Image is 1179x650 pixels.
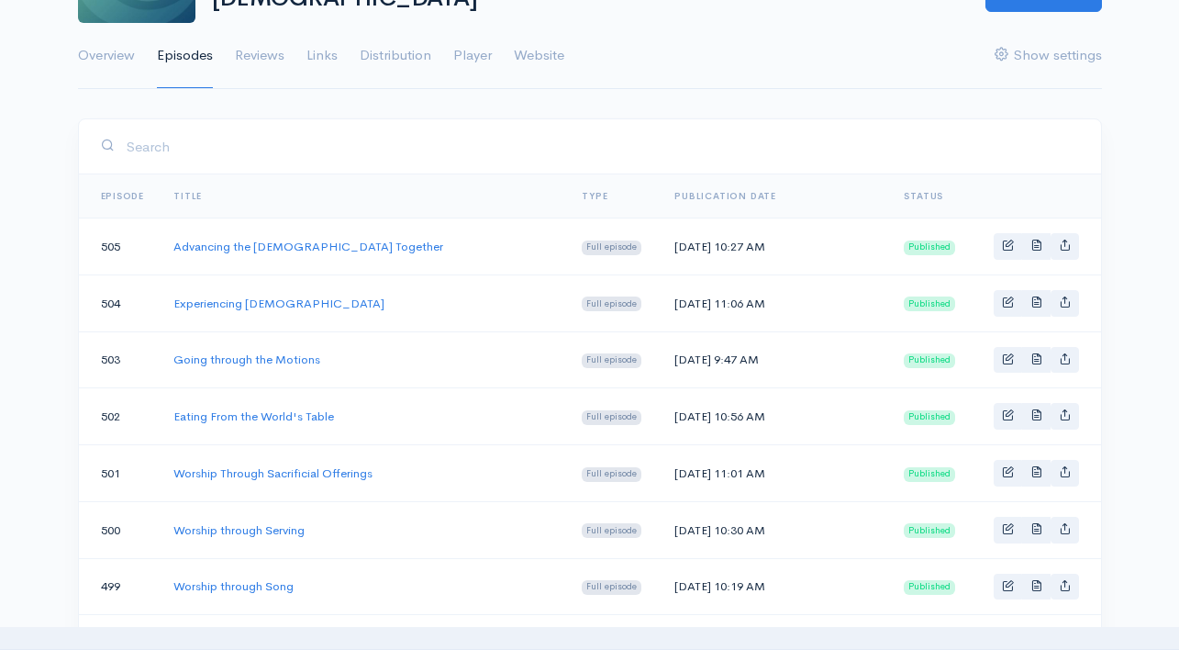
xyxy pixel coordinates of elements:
[904,523,955,538] span: Published
[904,410,955,425] span: Published
[660,501,889,558] td: [DATE] 10:30 AM
[79,388,160,445] td: 502
[1051,460,1079,487] a: Share episode
[582,410,641,425] span: Full episode
[674,190,776,202] a: Publication date
[660,275,889,331] td: [DATE] 11:06 AM
[994,403,1079,430] div: Basic example
[582,580,641,595] span: Full episode
[994,347,1079,374] div: Basic example
[173,578,294,594] a: Worship through Song
[660,388,889,445] td: [DATE] 10:56 AM
[1002,522,1014,534] span: Edit episode
[79,558,160,615] td: 499
[79,445,160,502] td: 501
[173,465,373,481] a: Worship Through Sacrificial Offerings
[1030,465,1042,477] span: Episode transcription
[173,522,305,538] a: Worship through Serving
[995,23,1102,89] a: Show settings
[235,23,284,89] a: Reviews
[79,501,160,558] td: 500
[1002,409,1014,420] span: Edit episode
[1030,409,1042,420] span: Episode transcription
[1030,522,1042,534] span: Episode transcription
[79,275,160,331] td: 504
[173,296,384,311] a: Experiencing [DEMOGRAPHIC_DATA]
[904,297,955,311] span: Published
[453,23,492,89] a: Player
[126,128,1079,165] input: Search
[78,23,135,89] a: Overview
[582,190,607,202] a: Type
[660,558,889,615] td: [DATE] 10:19 AM
[1002,353,1014,364] span: Edit episode
[173,190,202,202] a: Title
[582,523,641,538] span: Full episode
[1030,296,1042,308] span: Episode transcription
[1002,579,1014,591] span: Edit episode
[1002,239,1014,251] span: Edit episode
[79,331,160,388] td: 503
[1030,353,1042,364] span: Episode transcription
[1002,465,1014,477] span: Edit episode
[582,297,641,311] span: Full episode
[1051,517,1079,544] a: Share episode
[994,233,1079,260] div: Basic example
[1051,347,1079,374] a: Share episode
[514,23,564,89] a: Website
[1030,239,1042,251] span: Episode transcription
[582,353,641,368] span: Full episode
[1051,574,1079,600] a: Share episode
[660,219,889,275] td: [DATE] 10:27 AM
[582,241,641,255] span: Full episode
[79,219,160,275] td: 505
[660,331,889,388] td: [DATE] 9:47 AM
[994,290,1079,317] div: Basic example
[1051,403,1079,430] a: Share episode
[173,409,334,424] a: Eating From the World's Table
[1002,296,1014,308] span: Edit episode
[994,574,1079,600] div: Basic example
[904,241,955,255] span: Published
[660,445,889,502] td: [DATE] 11:01 AM
[1051,233,1079,260] a: Share episode
[582,467,641,482] span: Full episode
[306,23,338,89] a: Links
[173,239,443,254] a: Advancing the [DEMOGRAPHIC_DATA] Together
[904,580,955,595] span: Published
[904,353,955,368] span: Published
[360,23,431,89] a: Distribution
[157,23,213,89] a: Episodes
[994,517,1079,544] div: Basic example
[173,352,320,367] a: Going through the Motions
[904,467,955,482] span: Published
[904,190,943,202] span: Status
[1030,579,1042,591] span: Episode transcription
[1051,290,1079,317] a: Share episode
[994,460,1079,487] div: Basic example
[101,190,145,202] a: Episode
